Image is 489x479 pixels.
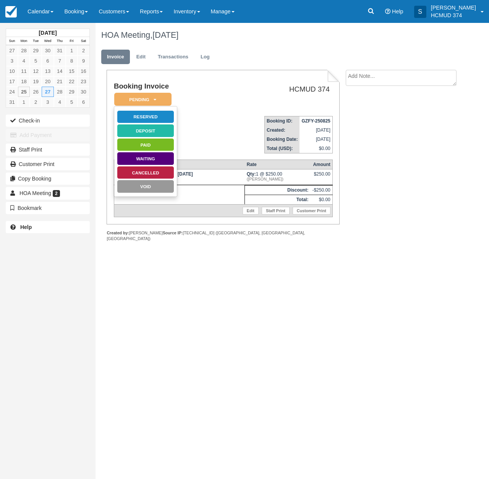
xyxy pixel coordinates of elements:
[6,76,18,87] a: 17
[101,50,130,65] a: Invoice
[18,66,30,76] a: 11
[107,231,129,235] strong: Created by:
[117,166,174,179] a: Cancelled
[30,76,42,87] a: 19
[101,31,457,40] h1: HOA Meeting,
[300,144,332,153] td: $0.00
[30,45,42,56] a: 29
[247,171,256,177] strong: Qty
[78,76,89,87] a: 23
[114,82,217,90] h1: Booking Invoice
[6,56,18,66] a: 3
[54,45,66,56] a: 31
[18,87,30,97] a: 25
[301,118,330,124] strong: GZFY-250825
[117,110,174,124] a: Reserved
[245,169,311,185] td: 1 @ $250.00
[6,173,90,185] button: Copy Booking
[385,9,390,14] i: Help
[114,169,244,185] td: [DATE]
[310,195,332,205] td: $0.00
[42,56,53,66] a: 6
[18,56,30,66] a: 4
[66,76,78,87] a: 22
[265,126,300,135] th: Created:
[247,177,309,181] em: ([PERSON_NAME])
[245,195,311,205] th: Total:
[54,87,66,97] a: 28
[300,135,332,144] td: [DATE]
[54,66,66,76] a: 14
[39,30,57,36] strong: [DATE]
[20,224,32,230] b: Help
[195,50,215,65] a: Log
[5,6,17,18] img: checkfront-main-nav-mini-logo.png
[431,11,476,19] p: HCMUD 374
[30,56,42,66] a: 5
[78,56,89,66] a: 9
[54,76,66,87] a: 21
[42,87,53,97] a: 27
[152,50,194,65] a: Transactions
[6,45,18,56] a: 27
[431,4,476,11] p: [PERSON_NAME]
[6,66,18,76] a: 10
[66,66,78,76] a: 15
[30,97,42,107] a: 2
[117,152,174,165] a: Waiting
[114,92,169,106] a: Pending
[392,8,403,15] span: Help
[78,97,89,107] a: 6
[265,116,300,126] th: Booking ID:
[18,76,30,87] a: 18
[30,66,42,76] a: 12
[107,230,340,242] div: [PERSON_NAME] [TECHNICAL_ID] ([GEOGRAPHIC_DATA], [GEOGRAPHIC_DATA], [GEOGRAPHIC_DATA])
[30,37,42,45] th: Tue
[262,207,290,215] a: Staff Print
[220,85,330,94] h2: HCMUD 374
[152,30,178,40] span: [DATE]
[66,37,78,45] th: Fri
[6,144,90,156] a: Staff Print
[6,158,90,170] a: Customer Print
[114,93,172,106] em: Pending
[6,202,90,214] button: Bookmark
[18,37,30,45] th: Mon
[54,56,66,66] a: 7
[6,129,90,141] button: Add Payment
[114,160,244,169] th: Item
[310,160,332,169] th: Amount
[54,97,66,107] a: 4
[131,50,151,65] a: Edit
[293,207,330,215] a: Customer Print
[19,190,51,196] span: HOA Meeting
[42,66,53,76] a: 13
[245,160,311,169] th: Rate
[265,144,300,153] th: Total (USD):
[66,56,78,66] a: 8
[66,87,78,97] a: 29
[117,124,174,137] a: Deposit
[78,66,89,76] a: 16
[42,76,53,87] a: 20
[243,207,259,215] a: Edit
[6,87,18,97] a: 24
[310,185,332,195] td: -$250.00
[78,87,89,97] a: 30
[117,138,174,152] a: Paid
[18,97,30,107] a: 1
[78,45,89,56] a: 2
[54,37,66,45] th: Thu
[163,231,183,235] strong: Source IP:
[245,185,311,195] th: Discount:
[66,97,78,107] a: 5
[42,37,53,45] th: Wed
[53,190,60,197] span: 2
[312,171,330,183] div: $250.00
[66,45,78,56] a: 1
[414,6,426,18] div: S
[42,45,53,56] a: 30
[6,115,90,127] button: Check-in
[6,37,18,45] th: Sun
[18,45,30,56] a: 28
